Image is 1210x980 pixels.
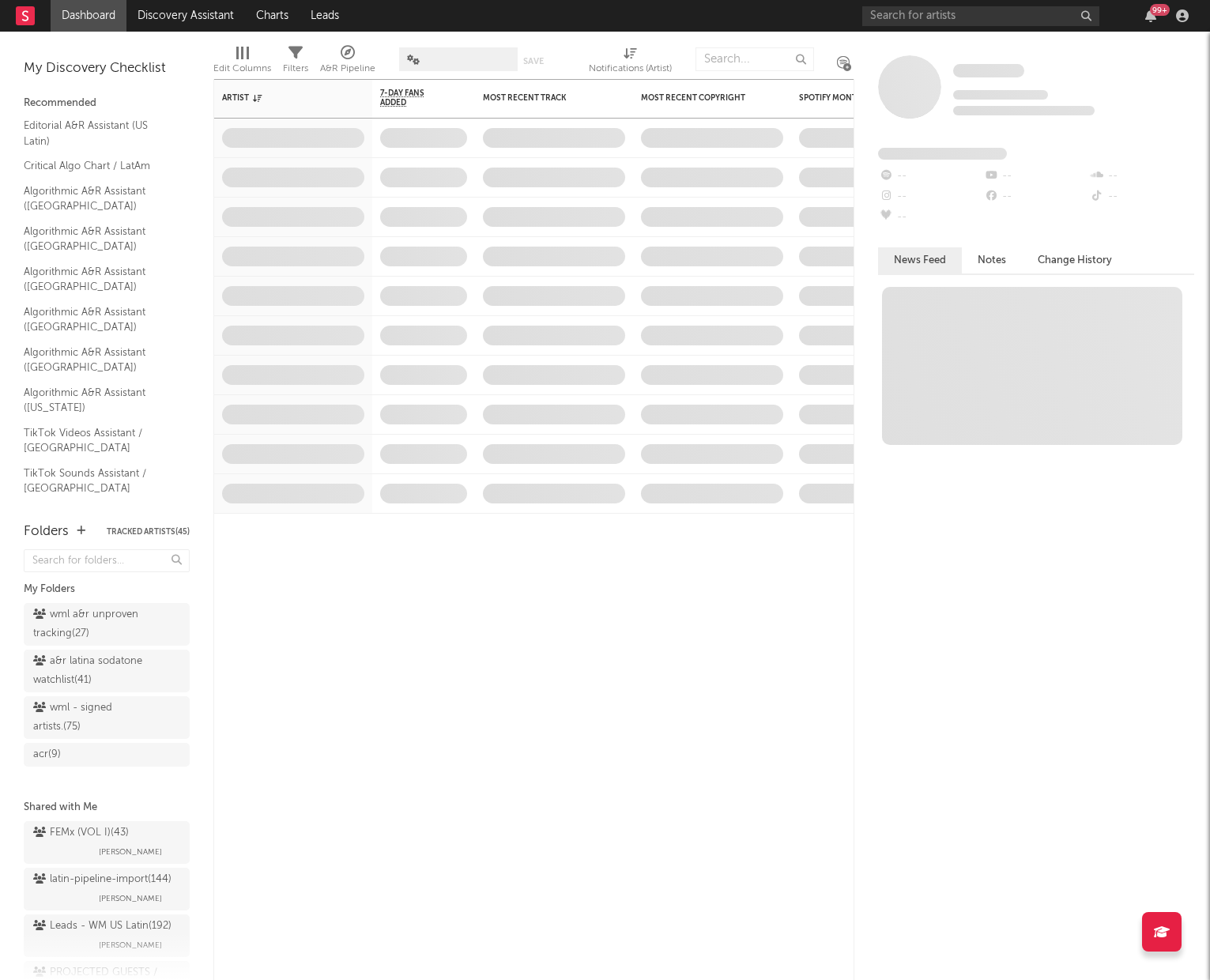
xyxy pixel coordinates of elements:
[641,93,760,103] div: Most Recent Copyright
[33,745,61,764] div: acr ( 9 )
[213,40,271,85] div: Edit Columns
[878,187,983,207] div: --
[24,743,190,767] a: acr(9)
[589,59,672,78] div: Notifications (Artist)
[1145,9,1156,22] button: 99+
[483,93,601,103] div: Most Recent Track
[222,93,341,103] div: Artist
[953,63,1024,79] a: Some Artist
[24,117,174,149] a: Editorial A&R Assistant (US Latin)
[1089,187,1194,207] div: --
[878,166,983,187] div: --
[24,344,174,376] a: Algorithmic A&R Assistant ([GEOGRAPHIC_DATA])
[523,57,544,66] button: Save
[99,936,162,955] span: [PERSON_NAME]
[24,868,190,910] a: latin-pipeline-import(144)[PERSON_NAME]
[589,40,672,85] div: Notifications (Artist)
[24,914,190,957] a: Leads - WM US Latin(192)[PERSON_NAME]
[24,549,190,572] input: Search for folders...
[107,528,190,536] button: Tracked Artists(45)
[953,90,1048,100] span: Tracking Since: [DATE]
[99,889,162,908] span: [PERSON_NAME]
[320,40,375,85] div: A&R Pipeline
[33,824,129,842] div: FEMx (VOL I) ( 43 )
[983,166,1088,187] div: --
[695,47,814,71] input: Search...
[33,870,172,889] div: latin-pipeline-import ( 144 )
[283,59,308,78] div: Filters
[799,93,918,103] div: Spotify Monthly Listeners
[24,580,190,599] div: My Folders
[24,603,190,646] a: wml a&r unproven tracking(27)
[953,106,1095,115] span: 0 fans last week
[320,59,375,78] div: A&R Pipeline
[380,89,443,107] span: 7-Day Fans Added
[33,699,145,737] div: wml - signed artists. ( 75 )
[962,247,1022,273] button: Notes
[878,247,962,273] button: News Feed
[878,207,983,228] div: --
[213,59,271,78] div: Edit Columns
[24,424,174,457] a: TikTok Videos Assistant / [GEOGRAPHIC_DATA]
[99,842,162,861] span: [PERSON_NAME]
[1089,166,1194,187] div: --
[24,798,190,817] div: Shared with Me
[24,263,174,296] a: Algorithmic A&R Assistant ([GEOGRAPHIC_DATA])
[33,917,172,936] div: Leads - WM US Latin ( 192 )
[24,821,190,864] a: FEMx (VOL I)(43)[PERSON_NAME]
[24,465,174,497] a: TikTok Sounds Assistant / [GEOGRAPHIC_DATA]
[24,522,69,541] div: Folders
[33,605,145,643] div: wml a&r unproven tracking ( 27 )
[862,6,1099,26] input: Search for artists
[24,157,174,175] a: Critical Algo Chart / LatAm
[953,64,1024,77] span: Some Artist
[878,148,1007,160] span: Fans Added by Platform
[24,223,174,255] a: Algorithmic A&R Assistant ([GEOGRAPHIC_DATA])
[1150,4,1170,16] div: 99 +
[24,183,174,215] a: Algorithmic A&R Assistant ([GEOGRAPHIC_DATA])
[24,59,190,78] div: My Discovery Checklist
[983,187,1088,207] div: --
[24,384,174,416] a: Algorithmic A&R Assistant ([US_STATE])
[24,303,174,336] a: Algorithmic A&R Assistant ([GEOGRAPHIC_DATA])
[24,696,190,739] a: wml - signed artists.(75)
[33,652,145,690] div: a&r latina sodatone watchlist ( 41 )
[1022,247,1128,273] button: Change History
[24,94,190,113] div: Recommended
[24,650,190,692] a: a&r latina sodatone watchlist(41)
[283,40,308,85] div: Filters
